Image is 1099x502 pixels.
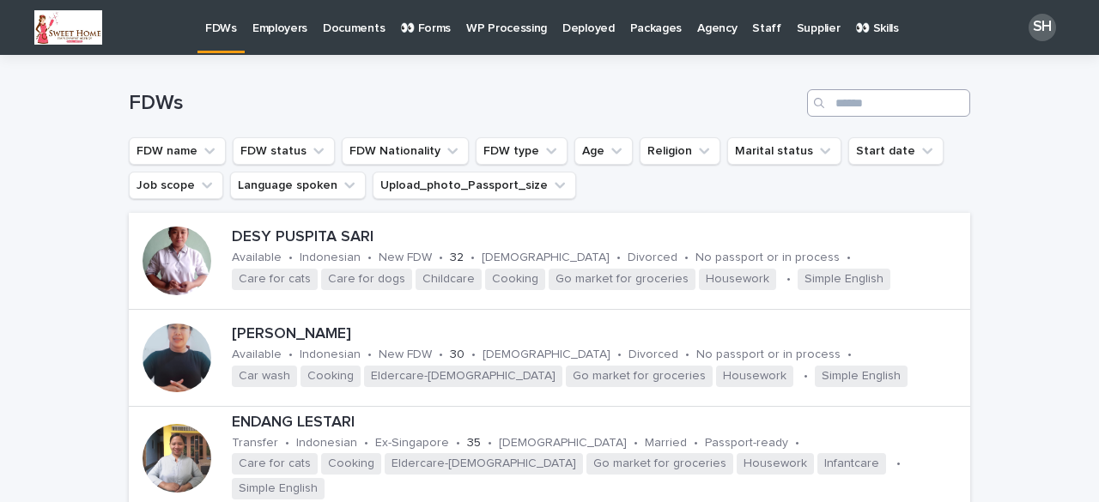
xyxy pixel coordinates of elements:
[129,310,970,407] a: [PERSON_NAME]Available•Indonesian•New FDW•30•[DEMOGRAPHIC_DATA]•Divorced•No passport or in proces...
[817,453,886,475] span: Infantcare
[129,91,800,116] h1: FDWs
[385,453,583,475] span: Eldercare-[DEMOGRAPHIC_DATA]
[375,436,449,451] p: Ex-Singapore
[684,251,689,265] p: •
[129,137,226,165] button: FDW name
[616,251,621,265] p: •
[129,213,970,310] a: DESY PUSPITA SARIAvailable•Indonesian•New FDW•32•[DEMOGRAPHIC_DATA]•Divorced•No passport or in pr...
[574,137,633,165] button: Age
[232,453,318,475] span: Care for cats
[416,269,482,290] span: Childcare
[471,348,476,362] p: •
[233,137,335,165] button: FDW status
[232,228,963,247] p: DESY PUSPITA SARI
[485,269,545,290] span: Cooking
[288,251,293,265] p: •
[696,348,841,362] p: No passport or in process
[476,137,568,165] button: FDW type
[379,348,432,362] p: New FDW
[586,453,733,475] span: Go market for groceries
[285,436,289,451] p: •
[1029,14,1056,41] div: SH
[342,137,469,165] button: FDW Nationality
[230,172,366,199] button: Language spoken
[367,251,372,265] p: •
[694,436,698,451] p: •
[467,436,481,451] p: 35
[456,436,460,451] p: •
[129,172,223,199] button: Job scope
[634,436,638,451] p: •
[699,269,776,290] span: Housework
[737,453,814,475] span: Housework
[232,366,297,387] span: Car wash
[232,325,963,344] p: [PERSON_NAME]
[379,251,432,265] p: New FDW
[786,272,791,287] p: •
[301,366,361,387] span: Cooking
[439,251,443,265] p: •
[628,348,678,362] p: Divorced
[450,251,464,265] p: 32
[232,269,318,290] span: Care for cats
[483,348,610,362] p: [DEMOGRAPHIC_DATA]
[798,269,890,290] span: Simple English
[232,348,282,362] p: Available
[716,366,793,387] span: Housework
[815,366,908,387] span: Simple English
[804,369,808,384] p: •
[34,10,102,45] img: gjFaZIlC3UZkKnxxkp1oSGdATm9a02YFfSWRRn2JomI
[807,89,970,117] input: Search
[848,137,944,165] button: Start date
[439,348,443,362] p: •
[695,251,840,265] p: No passport or in process
[727,137,841,165] button: Marital status
[321,269,412,290] span: Care for dogs
[705,436,788,451] p: Passport-ready
[450,348,464,362] p: 30
[373,172,576,199] button: Upload_photo_Passport_size
[795,436,799,451] p: •
[367,348,372,362] p: •
[232,251,282,265] p: Available
[488,436,492,451] p: •
[300,251,361,265] p: Indonesian
[499,436,627,451] p: [DEMOGRAPHIC_DATA]
[628,251,677,265] p: Divorced
[300,348,361,362] p: Indonesian
[296,436,357,451] p: Indonesian
[232,414,963,432] p: ENDANG LESTARI
[471,251,475,265] p: •
[288,348,293,362] p: •
[232,436,278,451] p: Transfer
[482,251,610,265] p: [DEMOGRAPHIC_DATA]
[847,251,851,265] p: •
[566,366,713,387] span: Go market for groceries
[645,436,687,451] p: Married
[232,478,325,499] span: Simple English
[640,137,720,165] button: Religion
[685,348,689,362] p: •
[847,348,852,362] p: •
[321,453,381,475] span: Cooking
[617,348,622,362] p: •
[549,269,695,290] span: Go market for groceries
[364,436,368,451] p: •
[896,457,901,471] p: •
[364,366,562,387] span: Eldercare-[DEMOGRAPHIC_DATA]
